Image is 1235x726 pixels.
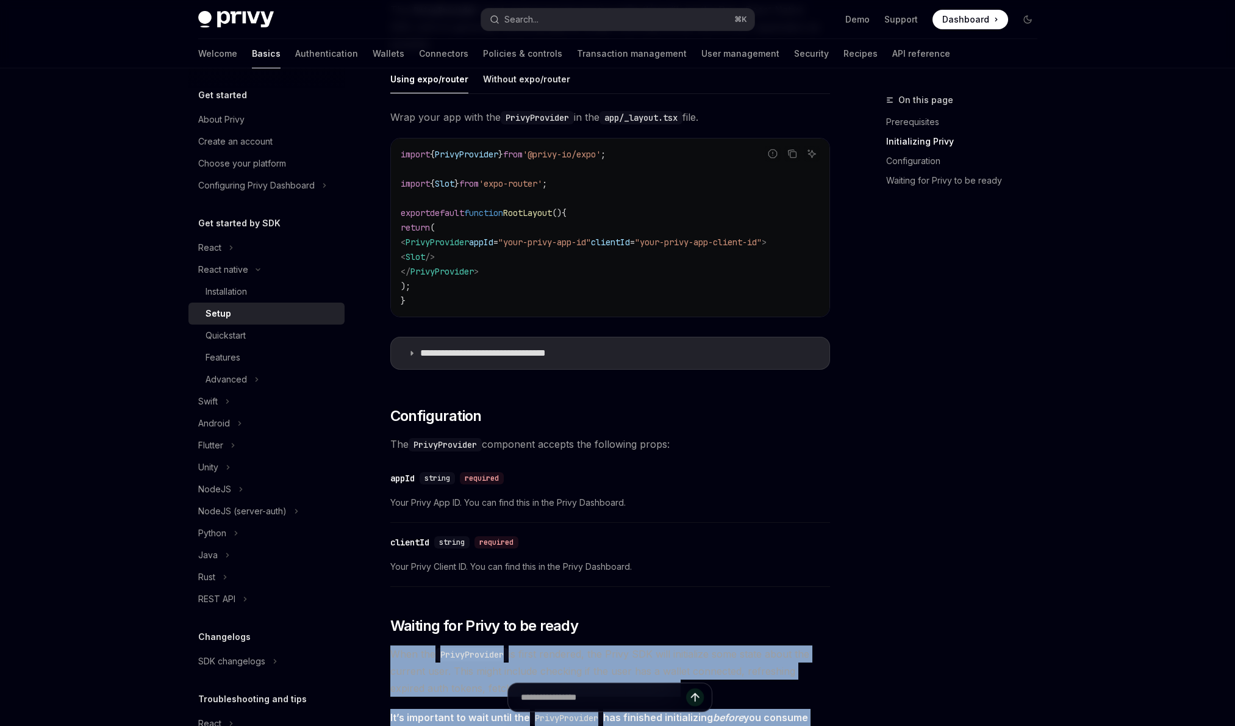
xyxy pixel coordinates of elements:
[521,683,686,711] input: Ask a question...
[562,207,567,218] span: {
[498,237,591,248] span: "your-privy-app-id"
[188,281,345,303] a: Installation
[406,237,469,248] span: PrivyProvider
[188,237,345,259] button: Toggle React section
[892,39,950,68] a: API reference
[577,39,687,68] a: Transaction management
[198,460,218,475] div: Unity
[552,207,562,218] span: ()
[435,149,498,160] span: PrivyProvider
[435,178,454,189] span: Slot
[390,616,579,636] span: Waiting for Privy to be ready
[401,281,410,292] span: );
[401,222,430,233] span: return
[479,178,542,189] span: 'expo-router'
[198,416,230,431] div: Android
[401,295,406,306] span: }
[886,151,1047,171] a: Configuration
[424,473,450,483] span: string
[188,109,345,131] a: About Privy
[401,149,430,160] span: import
[845,13,870,26] a: Demo
[198,11,274,28] img: dark logo
[188,368,345,390] button: Toggle Advanced section
[503,149,523,160] span: from
[401,178,430,189] span: import
[701,39,779,68] a: User management
[501,111,574,124] code: PrivyProvider
[198,570,215,584] div: Rust
[390,472,415,484] div: appId
[198,438,223,453] div: Flutter
[430,222,435,233] span: (
[401,266,410,277] span: </
[206,306,231,321] div: Setup
[886,171,1047,190] a: Waiting for Privy to be ready
[483,65,570,93] button: Without expo/router
[601,149,606,160] span: ;
[188,434,345,456] button: Toggle Flutter section
[198,240,221,255] div: React
[430,178,435,189] span: {
[942,13,989,26] span: Dashboard
[898,93,953,107] span: On this page
[198,39,237,68] a: Welcome
[390,645,830,697] span: When the is first rendered, the Privy SDK will initialize some state about the current user. This...
[188,650,345,672] button: Toggle SDK changelogs section
[503,207,552,218] span: RootLayout
[390,559,830,574] span: Your Privy Client ID. You can find this in the Privy Dashboard.
[460,472,504,484] div: required
[843,39,878,68] a: Recipes
[198,262,248,277] div: React native
[419,39,468,68] a: Connectors
[188,588,345,610] button: Toggle REST API section
[804,146,820,162] button: Ask AI
[188,131,345,153] a: Create an account
[600,111,682,124] code: app/_layout.tsx
[474,266,479,277] span: >
[481,9,754,31] button: Open search
[188,325,345,347] a: Quickstart
[464,207,503,218] span: function
[474,536,518,548] div: required
[188,544,345,566] button: Toggle Java section
[504,12,539,27] div: Search...
[794,39,829,68] a: Security
[198,178,315,193] div: Configuring Privy Dashboard
[188,566,345,588] button: Toggle Rust section
[390,406,482,426] span: Configuration
[401,251,406,262] span: <
[188,390,345,412] button: Toggle Swift section
[188,259,345,281] button: Toggle React native section
[188,522,345,544] button: Toggle Python section
[206,284,247,299] div: Installation
[295,39,358,68] a: Authentication
[406,251,425,262] span: Slot
[390,495,830,510] span: Your Privy App ID. You can find this in the Privy Dashboard.
[686,688,704,706] button: Send message
[483,39,562,68] a: Policies & controls
[206,350,240,365] div: Features
[198,156,286,171] div: Choose your platform
[206,328,246,343] div: Quickstart
[886,112,1047,132] a: Prerequisites
[198,548,218,562] div: Java
[198,592,235,606] div: REST API
[198,394,218,409] div: Swift
[734,15,747,24] span: ⌘ K
[390,436,830,453] span: The component accepts the following props:
[635,237,762,248] span: "your-privy-app-client-id"
[435,648,509,661] code: PrivyProvider
[390,65,468,93] button: Using expo/router
[188,153,345,174] a: Choose your platform
[409,438,482,451] code: PrivyProvider
[188,412,345,434] button: Toggle Android section
[390,536,429,548] div: clientId
[591,237,630,248] span: clientId
[469,237,493,248] span: appId
[198,134,273,149] div: Create an account
[430,207,464,218] span: default
[401,237,406,248] span: <
[430,149,435,160] span: {
[188,174,345,196] button: Toggle Configuring Privy Dashboard section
